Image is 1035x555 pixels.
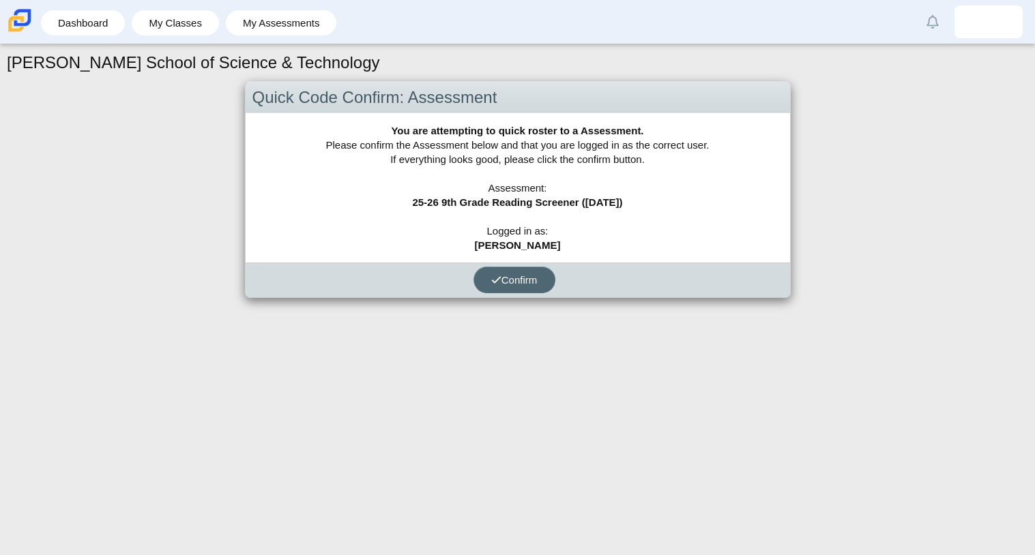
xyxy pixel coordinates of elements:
a: marialis.velazquez.HXfIk0 [954,5,1023,38]
a: My Assessments [233,10,330,35]
a: Carmen School of Science & Technology [5,25,34,37]
button: Confirm [473,267,555,293]
b: [PERSON_NAME] [475,239,561,251]
div: Quick Code Confirm: Assessment [246,82,790,114]
a: Alerts [918,7,948,37]
img: marialis.velazquez.HXfIk0 [978,11,1000,33]
a: Dashboard [48,10,118,35]
a: My Classes [139,10,212,35]
h1: [PERSON_NAME] School of Science & Technology [7,51,380,74]
img: Carmen School of Science & Technology [5,6,34,35]
b: You are attempting to quick roster to a Assessment. [391,125,643,136]
div: Please confirm the Assessment below and that you are logged in as the correct user. If everything... [246,113,790,262]
span: Confirm [491,274,538,286]
b: 25-26 9th Grade Reading Screener ([DATE]) [412,196,622,208]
